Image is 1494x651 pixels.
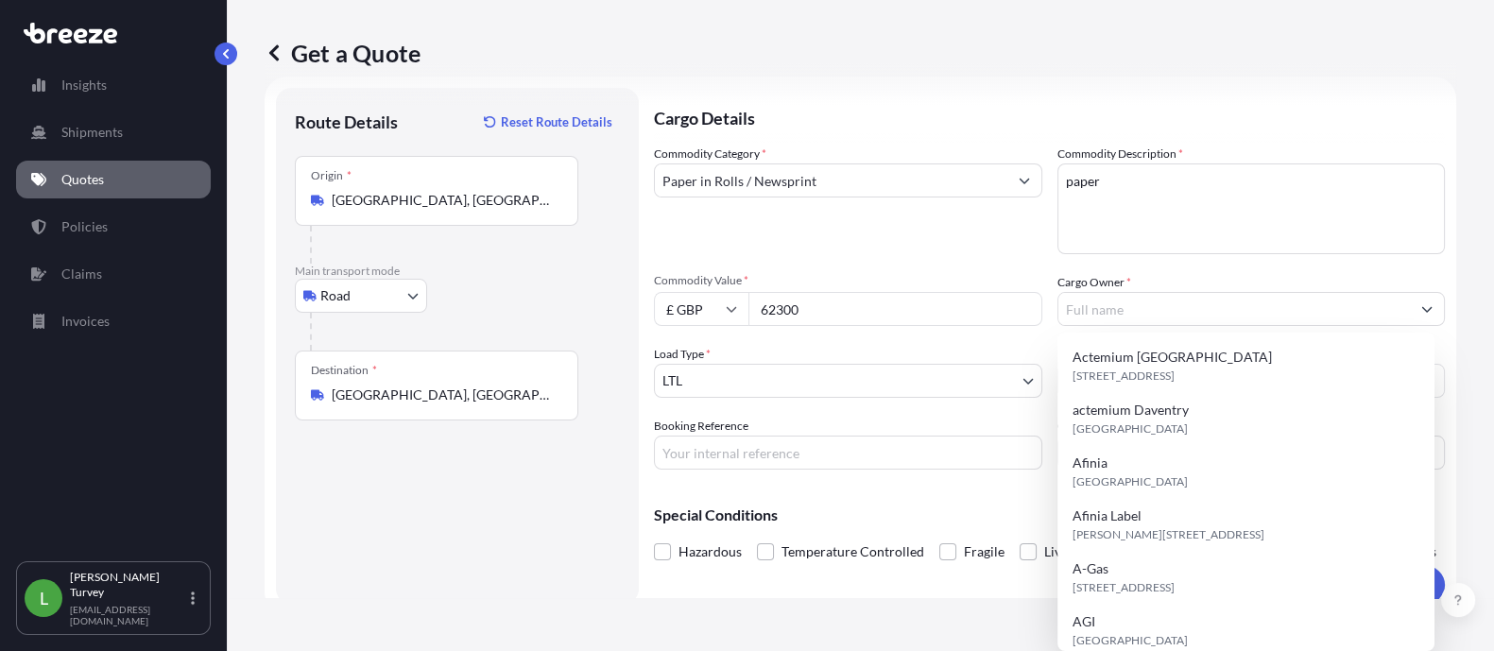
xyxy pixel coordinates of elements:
a: Insights [16,66,211,104]
p: Cargo Details [654,88,1445,145]
span: [PERSON_NAME][STREET_ADDRESS] [1073,525,1264,544]
p: Special Conditions [654,507,1445,523]
span: Road [320,286,351,305]
span: L [40,589,48,608]
span: AGI [1073,612,1095,631]
label: Booking Reference [654,417,748,436]
span: Temperature Controlled [781,538,924,566]
p: [PERSON_NAME] Turvey [70,570,187,600]
p: Reset Route Details [501,112,612,131]
a: Invoices [16,302,211,340]
button: Reset Route Details [474,107,620,137]
span: Actemium [GEOGRAPHIC_DATA] [1073,348,1272,367]
p: Invoices [61,312,110,331]
label: Commodity Description [1057,145,1183,163]
button: Select transport [295,279,427,313]
span: A-Gas [1073,559,1108,578]
a: Quotes [16,161,211,198]
input: Type amount [748,292,1042,326]
span: Fragile [964,538,1005,566]
div: Destination [311,363,377,378]
button: LTL [654,364,1042,398]
input: Destination [332,385,555,404]
p: Quotes [61,170,104,189]
div: Origin [311,168,352,183]
span: [GEOGRAPHIC_DATA] [1073,472,1188,491]
span: LTL [662,371,682,390]
p: Main transport mode [295,264,620,279]
p: Claims [61,265,102,283]
input: Select a commodity type [655,163,1007,197]
label: Cargo Owner [1057,273,1131,292]
button: Show suggestions [1410,292,1444,326]
p: [EMAIL_ADDRESS][DOMAIN_NAME] [70,604,187,626]
p: Policies [61,217,108,236]
button: Show suggestions [1007,163,1041,197]
span: [STREET_ADDRESS] [1073,578,1175,597]
label: Commodity Category [654,145,766,163]
span: actemium Daventry [1073,401,1189,420]
input: Your internal reference [654,436,1042,470]
span: Afinia [1073,454,1108,472]
p: Route Details [295,111,398,133]
span: [GEOGRAPHIC_DATA] [1073,631,1188,650]
a: Shipments [16,113,211,151]
span: Livestock [1044,538,1099,566]
input: Full name [1058,292,1411,326]
span: Load Type [654,345,711,364]
span: Hazardous [678,538,742,566]
span: [STREET_ADDRESS] [1073,367,1175,385]
a: Claims [16,255,211,293]
a: Policies [16,208,211,246]
span: Afinia Label [1073,506,1142,525]
p: Get a Quote [265,38,421,68]
p: Insights [61,76,107,94]
p: Shipments [61,123,123,142]
span: [GEOGRAPHIC_DATA] [1073,420,1188,438]
input: Origin [332,191,555,210]
span: Commodity Value [654,273,1042,288]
